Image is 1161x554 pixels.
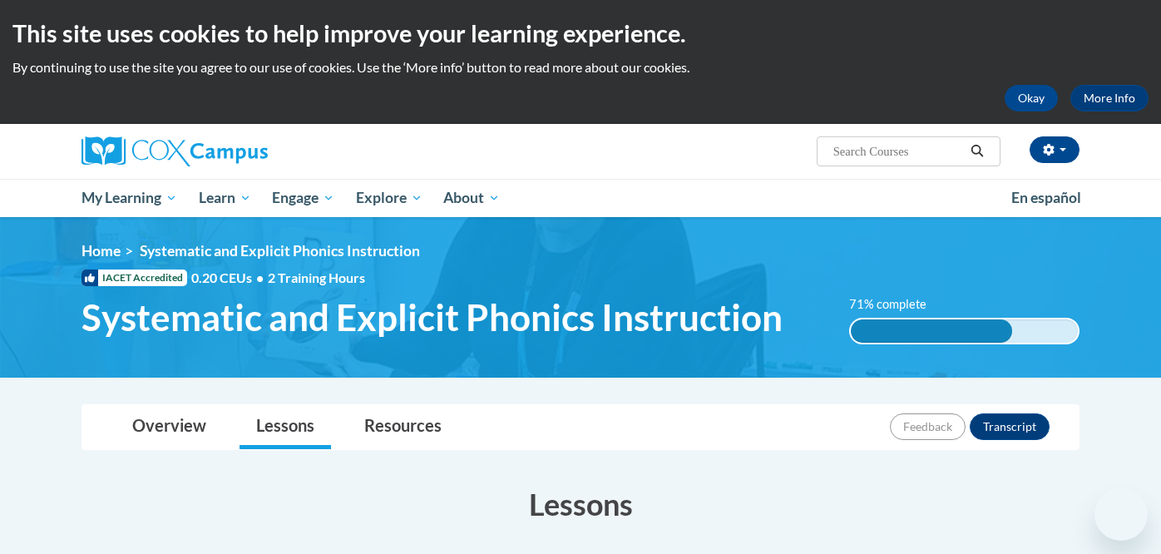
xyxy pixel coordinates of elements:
[191,269,268,287] span: 0.20 CEUs
[849,295,945,314] label: 71% complete
[82,188,177,208] span: My Learning
[199,188,251,208] span: Learn
[970,413,1050,440] button: Transcript
[443,188,500,208] span: About
[116,405,223,449] a: Overview
[348,405,458,449] a: Resources
[1094,487,1148,541] iframe: Button to launch messaging window
[188,179,262,217] a: Learn
[1005,85,1058,111] button: Okay
[82,483,1079,525] h3: Lessons
[57,179,1104,217] div: Main menu
[890,413,966,440] button: Feedback
[82,270,187,286] span: IACET Accredited
[140,242,420,260] span: Systematic and Explicit Phonics Instruction
[82,136,398,166] a: Cox Campus
[71,179,188,217] a: My Learning
[82,242,121,260] a: Home
[1000,181,1092,215] a: En español
[356,188,422,208] span: Explore
[82,136,268,166] img: Cox Campus
[832,141,965,161] input: Search Courses
[12,58,1149,77] p: By continuing to use the site you agree to our use of cookies. Use the ‘More info’ button to read...
[1030,136,1079,163] button: Account Settings
[12,17,1149,50] h2: This site uses cookies to help improve your learning experience.
[82,295,783,339] span: Systematic and Explicit Phonics Instruction
[256,270,264,285] span: •
[261,179,345,217] a: Engage
[345,179,433,217] a: Explore
[851,319,1012,343] div: 71% complete
[268,270,365,285] span: 2 Training Hours
[1011,189,1081,206] span: En español
[272,188,334,208] span: Engage
[240,405,331,449] a: Lessons
[965,141,990,161] button: Search
[433,179,511,217] a: About
[1070,85,1149,111] a: More Info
